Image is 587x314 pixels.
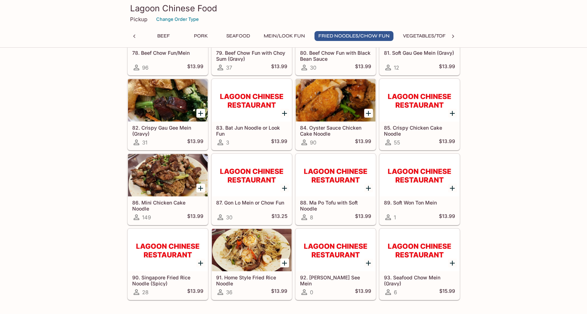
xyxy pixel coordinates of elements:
[380,154,459,196] div: 89. Soft Won Ton Mein
[310,289,313,296] span: 0
[364,259,373,267] button: Add 92. Sam See Mein
[439,288,455,296] h5: $15.99
[280,259,289,267] button: Add 91. Home Style Fried Rice Noodle
[295,79,376,150] a: 84. Oyster Sauce Chicken Cake Noodle90$13.99
[384,274,455,286] h5: 93. Seafood Chow Mein (Gravy)
[448,259,457,267] button: Add 93. Seafood Chow Mein (Gravy)
[216,200,287,206] h5: 87. Gon Lo Mein or Chow Fun
[271,288,287,296] h5: $13.99
[296,79,375,122] div: 84. Oyster Sauce Chicken Cake Noodle
[212,79,292,122] div: 83. Bat Jun Noodle or Look Fun
[355,213,371,221] h5: $13.99
[394,64,399,71] span: 12
[216,274,287,286] h5: 91. Home Style Fried Rice Noodle
[187,213,203,221] h5: $13.99
[379,154,460,225] a: 89. Soft Won Ton Mein1$13.99
[187,288,203,296] h5: $13.99
[300,50,371,61] h5: 80. Beef Chow Fun with Black Bean Sauce
[128,229,208,300] a: 90. Singapore Fried Rice Noodle (Spicy)28$13.99
[153,14,202,25] button: Change Order Type
[142,289,148,296] span: 28
[260,31,309,41] button: Mein/Look Fun
[128,154,208,225] a: 86. Mini Chicken Cake Noodle149$13.99
[380,229,459,271] div: 93. Seafood Chow Mein (Gravy)
[196,184,205,192] button: Add 86. Mini Chicken Cake Noodle
[380,79,459,122] div: 85. Crispy Chicken Cake Noodle
[187,138,203,147] h5: $13.99
[142,139,147,146] span: 31
[314,31,393,41] button: Fried Noodles/Chow Fun
[384,125,455,136] h5: 85. Crispy Chicken Cake Noodle
[296,154,375,196] div: 88. Ma Po Tofu with Soft Noodle
[364,184,373,192] button: Add 88. Ma Po Tofu with Soft Noodle
[226,139,229,146] span: 3
[212,154,292,196] div: 87. Gon Lo Mein or Chow Fun
[187,63,203,72] h5: $13.99
[394,289,397,296] span: 6
[142,64,148,71] span: 96
[196,109,205,118] button: Add 82. Crispy Gau Gee Mein (Gravy)
[355,288,371,296] h5: $13.99
[384,200,455,206] h5: 89. Soft Won Ton Mein
[394,214,396,221] span: 1
[280,109,289,118] button: Add 83. Bat Jun Noodle or Look Fun
[439,213,455,221] h5: $13.99
[132,50,203,56] h5: 78. Beef Chow Fun/Mein
[310,139,316,146] span: 90
[300,125,371,136] h5: 84. Oyster Sauce Chicken Cake Noodle
[271,138,287,147] h5: $13.99
[271,213,287,221] h5: $13.25
[212,229,292,300] a: 91. Home Style Fried Rice Noodle36$13.99
[355,138,371,147] h5: $13.99
[226,214,232,221] span: 30
[300,274,371,286] h5: 92. [PERSON_NAME] See Mein
[212,154,292,225] a: 87. Gon Lo Mein or Chow Fun30$13.25
[295,154,376,225] a: 88. Ma Po Tofu with Soft Noodle8$13.99
[132,200,203,211] h5: 86. Mini Chicken Cake Noodle
[384,50,455,56] h5: 81. Soft Gau Gee Mein (Gravy)
[271,63,287,72] h5: $13.99
[310,64,316,71] span: 30
[128,79,208,150] a: 82. Crispy Gau Gee Mein (Gravy)31$13.99
[216,125,287,136] h5: 83. Bat Jun Noodle or Look Fun
[216,50,287,61] h5: 79. Beef Chow Fun with Choy Sum (Gravy)
[439,63,455,72] h5: $13.99
[296,229,375,271] div: 92. Sam See Mein
[185,31,217,41] button: Pork
[379,229,460,300] a: 93. Seafood Chow Mein (Gravy)6$15.99
[448,109,457,118] button: Add 85. Crispy Chicken Cake Noodle
[226,64,232,71] span: 37
[222,31,254,41] button: Seafood
[212,79,292,150] a: 83. Bat Jun Noodle or Look Fun3$13.99
[448,184,457,192] button: Add 89. Soft Won Ton Mein
[142,214,151,221] span: 149
[300,200,371,211] h5: 88. Ma Po Tofu with Soft Noodle
[128,79,208,122] div: 82. Crispy Gau Gee Mein (Gravy)
[212,229,292,271] div: 91. Home Style Fried Rice Noodle
[130,16,147,23] p: Pickup
[280,184,289,192] button: Add 87. Gon Lo Mein or Chow Fun
[128,229,208,271] div: 90. Singapore Fried Rice Noodle (Spicy)
[295,229,376,300] a: 92. [PERSON_NAME] See Mein0$13.99
[226,289,232,296] span: 36
[310,214,313,221] span: 8
[399,31,453,41] button: Vegetables/Tofu
[132,274,203,286] h5: 90. Singapore Fried Rice Noodle (Spicy)
[364,109,373,118] button: Add 84. Oyster Sauce Chicken Cake Noodle
[439,138,455,147] h5: $13.99
[132,125,203,136] h5: 82. Crispy Gau Gee Mein (Gravy)
[394,139,400,146] span: 55
[379,79,460,150] a: 85. Crispy Chicken Cake Noodle55$13.99
[355,63,371,72] h5: $13.99
[148,31,179,41] button: Beef
[196,259,205,267] button: Add 90. Singapore Fried Rice Noodle (Spicy)
[128,154,208,196] div: 86. Mini Chicken Cake Noodle
[130,3,457,14] h3: Lagoon Chinese Food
